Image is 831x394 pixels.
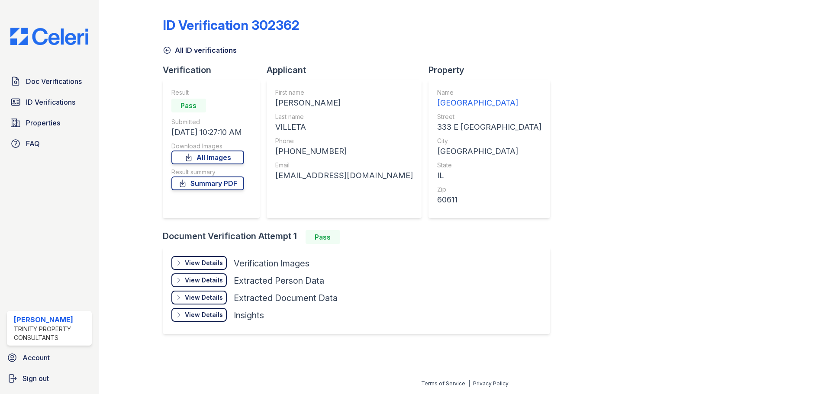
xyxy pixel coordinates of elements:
[473,380,509,387] a: Privacy Policy
[275,137,413,145] div: Phone
[275,161,413,170] div: Email
[171,142,244,151] div: Download Images
[437,145,541,157] div: [GEOGRAPHIC_DATA]
[26,97,75,107] span: ID Verifications
[185,293,223,302] div: View Details
[437,185,541,194] div: Zip
[3,349,95,366] a: Account
[421,380,465,387] a: Terms of Service
[185,259,223,267] div: View Details
[23,373,49,384] span: Sign out
[306,230,340,244] div: Pass
[7,93,92,111] a: ID Verifications
[163,64,267,76] div: Verification
[26,138,40,149] span: FAQ
[267,64,428,76] div: Applicant
[26,118,60,128] span: Properties
[163,45,237,55] a: All ID verifications
[171,176,244,190] a: Summary PDF
[437,137,541,145] div: City
[171,126,244,138] div: [DATE] 10:27:10 AM
[171,168,244,176] div: Result summary
[437,88,541,97] div: Name
[23,352,50,363] span: Account
[437,170,541,182] div: IL
[234,257,309,269] div: Verification Images
[437,88,541,109] a: Name [GEOGRAPHIC_DATA]
[7,135,92,152] a: FAQ
[3,370,95,387] a: Sign out
[171,99,206,112] div: Pass
[275,170,413,182] div: [EMAIL_ADDRESS][DOMAIN_NAME]
[468,380,470,387] div: |
[275,121,413,133] div: VILLETA
[14,314,88,325] div: [PERSON_NAME]
[437,121,541,133] div: 333 E [GEOGRAPHIC_DATA]
[163,17,300,33] div: ID Verification 302362
[275,97,413,109] div: [PERSON_NAME]
[275,88,413,97] div: First name
[437,97,541,109] div: [GEOGRAPHIC_DATA]
[171,88,244,97] div: Result
[275,112,413,121] div: Last name
[185,311,223,319] div: View Details
[14,325,88,342] div: Trinity Property Consultants
[437,112,541,121] div: Street
[3,28,95,45] img: CE_Logo_Blue-a8612792a0a2168367f1c8372b55b34899dd931a85d93a1a3d3e32e68fde9ad4.png
[234,292,338,304] div: Extracted Document Data
[7,73,92,90] a: Doc Verifications
[7,114,92,131] a: Properties
[185,276,223,285] div: View Details
[234,309,264,321] div: Insights
[171,151,244,164] a: All Images
[275,145,413,157] div: [PHONE_NUMBER]
[171,118,244,126] div: Submitted
[234,275,324,287] div: Extracted Person Data
[437,194,541,206] div: 60611
[437,161,541,170] div: State
[26,76,82,86] span: Doc Verifications
[163,230,557,244] div: Document Verification Attempt 1
[428,64,557,76] div: Property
